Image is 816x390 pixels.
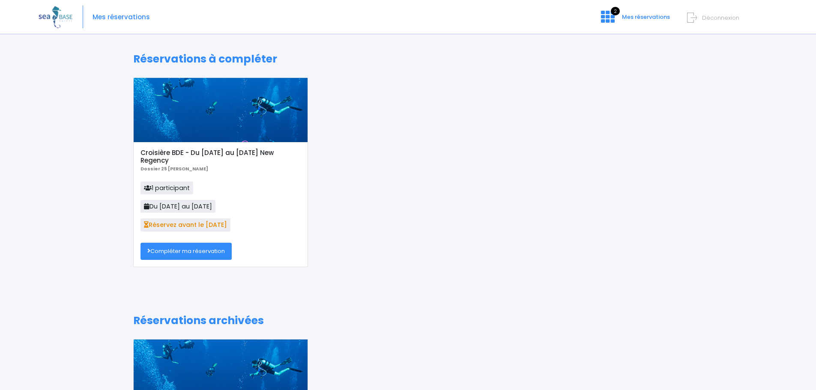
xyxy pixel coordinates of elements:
span: Réservez avant le [DATE] [140,218,230,231]
b: Dossier 25 [PERSON_NAME] [140,166,208,172]
h1: Réservations archivées [133,314,683,327]
span: Du [DATE] au [DATE] [140,200,215,213]
h5: Croisière BDE - Du [DATE] au [DATE] New Regency [140,149,300,164]
span: Mes réservations [622,13,670,21]
span: 1 participant [140,182,193,194]
span: Déconnexion [702,14,739,22]
span: 2 [611,7,620,15]
a: Compléter ma réservation [140,243,232,260]
a: 2 Mes réservations [594,16,675,24]
h1: Réservations à compléter [133,53,683,65]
